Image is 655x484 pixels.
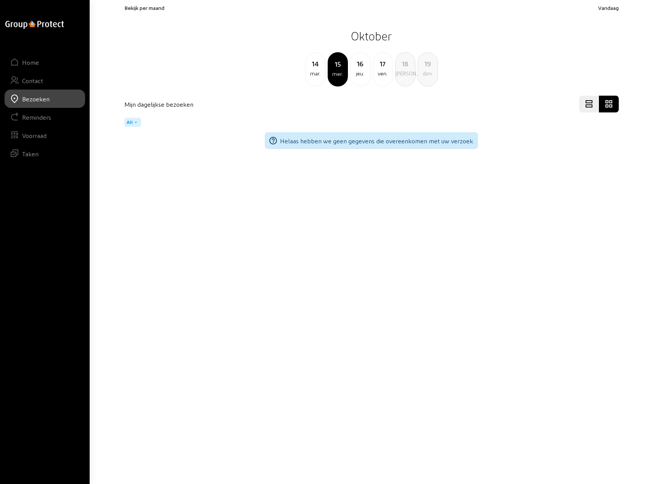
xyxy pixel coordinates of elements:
div: 16 [351,58,370,69]
div: mar. [306,69,325,78]
img: logo-oneline.png [5,21,64,29]
span: All [127,119,133,125]
div: Bezoeken [22,95,50,103]
div: 14 [306,58,325,69]
a: Taken [5,144,85,163]
span: Helaas hebben we geen gegevens die overeenkomen met uw verzoek. [280,137,474,144]
div: Reminders [22,114,51,121]
div: mer. [328,69,347,79]
div: Home [22,59,39,66]
a: Voorraad [5,126,85,144]
div: 17 [373,58,393,69]
a: Bezoeken [5,90,85,108]
div: 19 [418,58,438,69]
div: Voorraad [22,132,47,139]
div: 15 [328,59,347,69]
div: Contact [22,77,43,84]
div: [PERSON_NAME]. [396,69,415,78]
h2: Oktober [124,26,619,45]
div: dim. [418,69,438,78]
mat-icon: help_outline [269,136,278,145]
h4: Mijn dagelijkse bezoeken [124,101,193,108]
span: Vandaag [598,5,619,11]
div: 18 [396,58,415,69]
span: Bekijk per maand [124,5,164,11]
a: Reminders [5,108,85,126]
div: jeu. [351,69,370,78]
a: Home [5,53,85,71]
div: Taken [22,150,39,157]
a: Contact [5,71,85,90]
div: ven. [373,69,393,78]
